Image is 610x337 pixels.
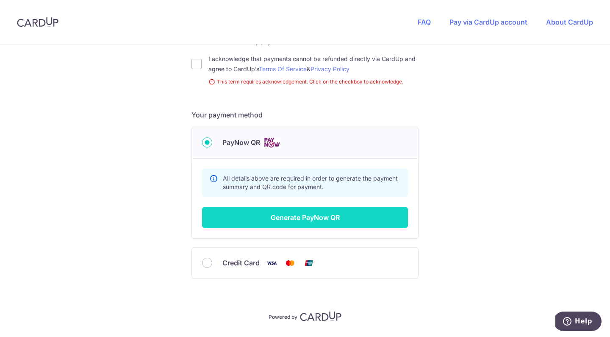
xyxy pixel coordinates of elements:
img: CardUp [300,311,341,321]
img: Mastercard [282,258,299,268]
label: I acknowledge that payments cannot be refunded directly via CardUp and agree to CardUp’s & [208,54,419,74]
div: PayNow QR Cards logo [202,137,408,148]
img: CardUp [17,17,58,27]
a: Privacy Policy [311,65,349,72]
p: Powered by [269,312,297,320]
div: Credit Card Visa Mastercard Union Pay [202,258,408,268]
a: Pay via CardUp account [449,18,527,26]
span: Credit Card [222,258,260,268]
span: All details above are required in order to generate the payment summary and QR code for payment. [223,175,398,190]
h5: Your payment method [191,110,419,120]
img: Visa [263,258,280,268]
a: Terms Of Service [259,65,307,72]
span: PayNow QR [222,137,260,148]
img: Cards logo [263,137,280,148]
a: FAQ [418,18,431,26]
button: Generate PayNow QR [202,207,408,228]
iframe: Opens a widget where you can find more information [555,312,602,333]
small: This term requires acknowledgement. Click on the checkbox to acknowledge. [208,78,419,86]
a: About CardUp [546,18,593,26]
img: Union Pay [300,258,317,268]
